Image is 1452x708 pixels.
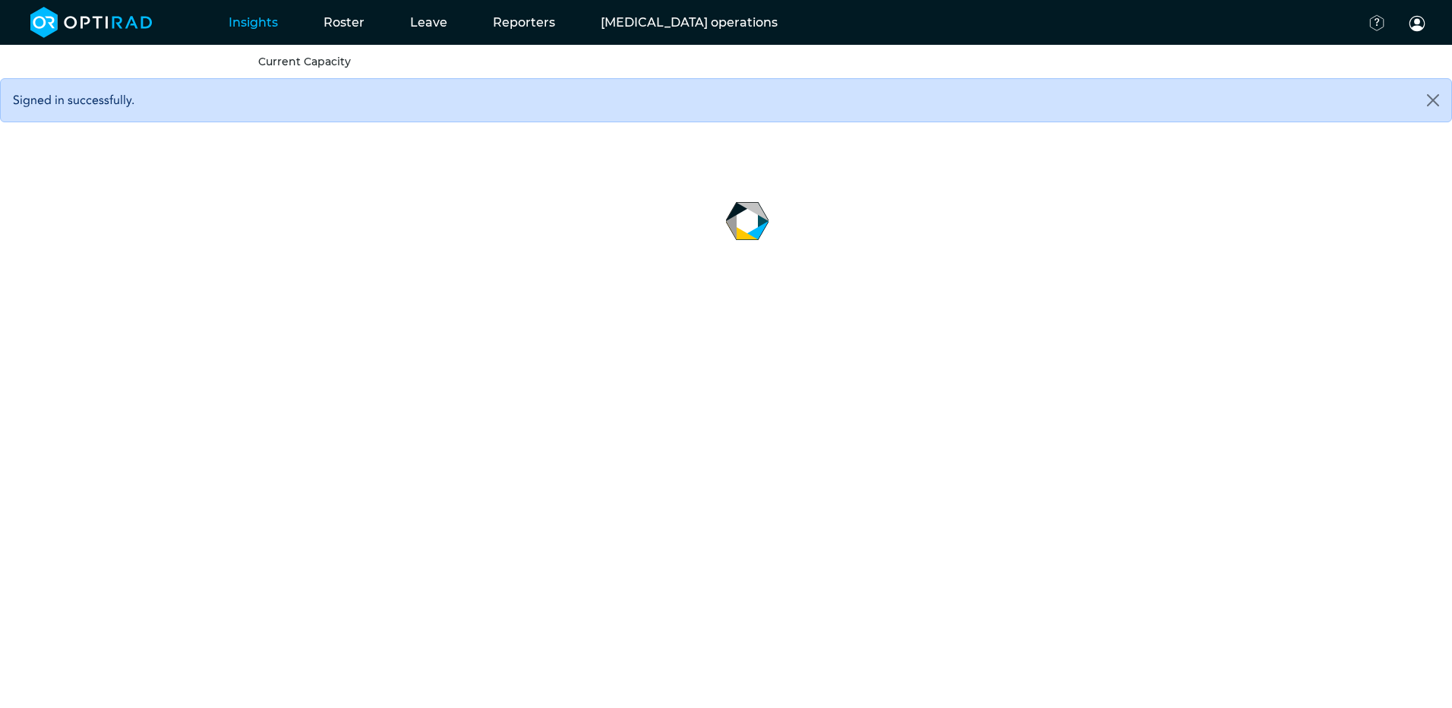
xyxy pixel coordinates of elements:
button: Close [1415,79,1451,122]
a: Current Capacity [258,55,351,68]
img: brand-opti-rad-logos-blue-and-white-d2f68631ba2948856bd03f2d395fb146ddc8fb01b4b6e9315ea85fa773367... [30,7,153,38]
